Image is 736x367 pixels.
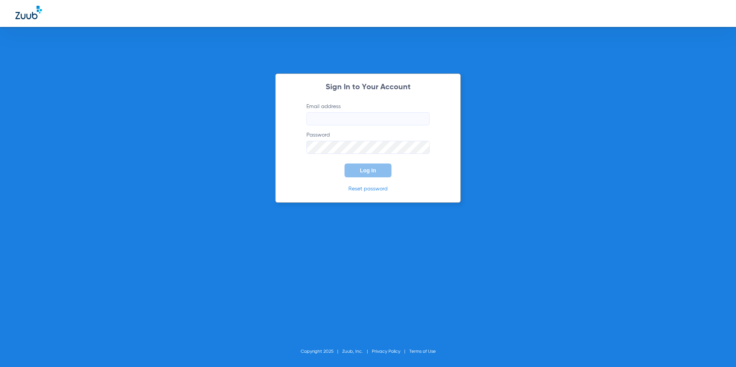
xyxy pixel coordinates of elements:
a: Terms of Use [409,349,436,354]
span: Log In [360,167,376,173]
label: Email address [306,103,430,125]
h2: Sign In to Your Account [295,83,441,91]
li: Copyright 2025 [301,348,342,355]
img: Zuub Logo [15,6,42,19]
label: Password [306,131,430,154]
button: Log In [345,163,391,177]
a: Privacy Policy [372,349,400,354]
input: Password [306,141,430,154]
li: Zuub, Inc. [342,348,372,355]
input: Email address [306,112,430,125]
iframe: Chat Widget [698,330,736,367]
a: Reset password [348,186,388,192]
